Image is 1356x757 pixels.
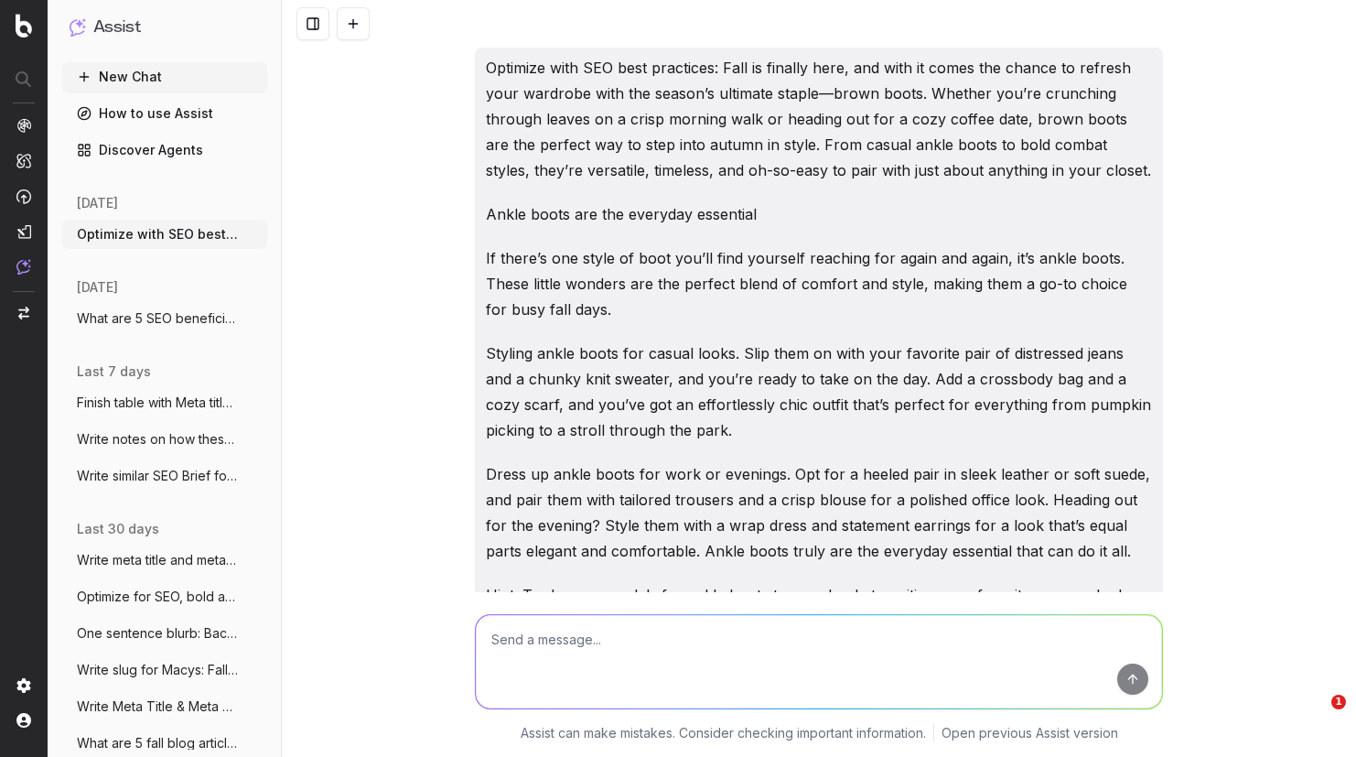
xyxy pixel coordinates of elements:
[486,245,1152,322] p: If there’s one style of boot you’ll find yourself reaching for again and again, it’s ankle boots....
[62,461,267,491] button: Write similar SEO Brief for SEO Briefs:
[62,99,267,128] a: How to use Assist
[77,624,238,643] span: One sentence blurb: Back-to-School Morni
[77,225,238,243] span: Optimize with SEO best practices: Fall i
[77,194,118,212] span: [DATE]
[77,661,238,679] span: Write slug for Macys: Fall Entryway Deco
[486,461,1152,564] p: Dress up ankle boots for work or evenings. Opt for a heeled pair in sleek leather or soft suede, ...
[77,467,238,485] span: Write similar SEO Brief for SEO Briefs:
[16,153,31,168] img: Intelligence
[62,692,267,721] button: Write Meta Title & Meta Description for
[16,713,31,728] img: My account
[77,430,238,449] span: Write notes on how these meta titles and
[77,588,238,606] span: Optimize for SEO, bold any changes made:
[18,307,29,319] img: Switch project
[1294,695,1338,739] iframe: Intercom live chat
[77,520,159,538] span: last 30 days
[1331,695,1346,709] span: 1
[62,135,267,165] a: Discover Agents
[62,619,267,648] button: One sentence blurb: Back-to-School Morni
[521,724,926,742] p: Assist can make mistakes. Consider checking important information.
[77,734,238,752] span: What are 5 fall blog articles that cover
[62,425,267,454] button: Write notes on how these meta titles and
[77,278,118,297] span: [DATE]
[16,224,31,239] img: Studio
[16,14,32,38] img: Botify logo
[77,698,238,716] span: Write Meta Title & Meta Description for
[62,388,267,417] button: Finish table with Meta title and meta de
[62,582,267,611] button: Optimize for SEO, bold any changes made:
[16,259,31,275] img: Assist
[16,118,31,133] img: Analytics
[62,304,267,333] button: What are 5 SEO beneficial blog post topi
[942,724,1118,742] a: Open previous Assist version
[16,189,31,204] img: Activation
[486,341,1152,443] p: Styling ankle boots for casual looks. Slip them on with your favorite pair of distressed jeans an...
[77,362,151,381] span: last 7 days
[77,394,238,412] span: Finish table with Meta title and meta de
[486,201,1152,227] p: Ankle boots are the everyday essential
[70,15,260,40] button: Assist
[93,15,141,40] h1: Assist
[486,582,1152,633] p: Hint: Trade your sandals for ankle boots to seamlessly transition your favorite summer looks into...
[62,62,267,92] button: New Chat
[62,546,267,575] button: Write meta title and meta descrion for K
[70,18,86,36] img: Assist
[486,55,1152,183] p: Optimize with SEO best practices: Fall is finally here, and with it comes the chance to refresh y...
[62,655,267,685] button: Write slug for Macys: Fall Entryway Deco
[62,220,267,249] button: Optimize with SEO best practices: Fall i
[16,678,31,693] img: Setting
[77,551,238,569] span: Write meta title and meta descrion for K
[77,309,238,328] span: What are 5 SEO beneficial blog post topi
